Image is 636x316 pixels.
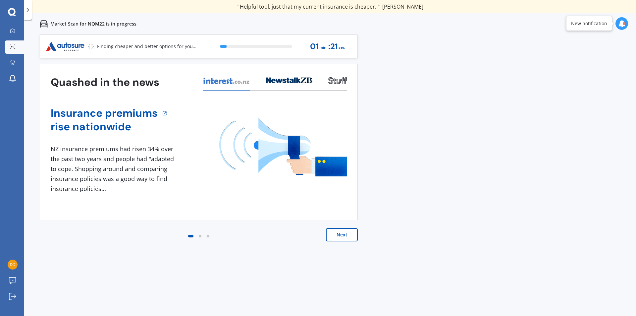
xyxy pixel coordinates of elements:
[339,43,345,52] span: sec
[219,118,347,176] img: media image
[571,20,607,27] div: New notification
[328,42,338,51] span: : 21
[40,20,48,28] img: car.f15378c7a67c060ca3f3.svg
[326,228,358,241] button: Next
[51,144,177,194] div: NZ insurance premiums had risen 34% over the past two years and people had "adapted to cope. Shop...
[319,43,327,52] span: min
[8,260,18,270] img: 2a31bc68fac987a832c69d7e5eff4db5
[310,42,319,51] span: 01
[51,76,159,89] h3: Quashed in the news
[50,21,136,27] p: Market Scan for NQM22 is in progress
[51,120,158,134] a: rise nationwide
[97,43,196,50] p: Finding cheaper and better options for you...
[51,106,158,120] a: Insurance premiums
